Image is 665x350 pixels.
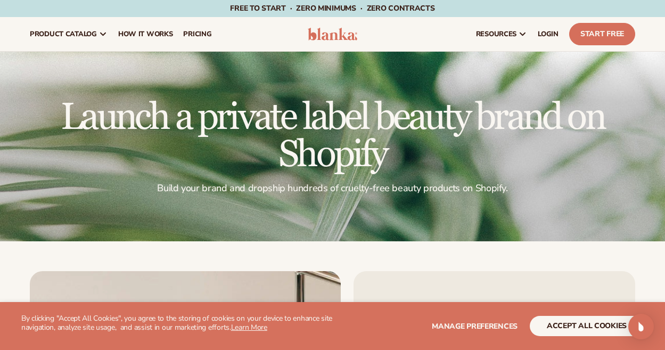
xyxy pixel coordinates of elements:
[118,30,173,38] span: How It Works
[230,3,434,13] span: Free to start · ZERO minimums · ZERO contracts
[476,30,516,38] span: resources
[24,17,113,51] a: product catalog
[231,322,267,332] a: Learn More
[21,314,333,332] p: By clicking "Accept All Cookies", you agree to the storing of cookies on your device to enhance s...
[628,314,654,339] div: Open Intercom Messenger
[538,30,559,38] span: LOGIN
[308,28,358,40] img: logo
[432,321,518,331] span: Manage preferences
[30,99,635,174] h1: Launch a private label beauty brand on Shopify
[113,17,178,51] a: How It Works
[30,182,635,194] p: Build your brand and dropship hundreds of cruelty-free beauty products on Shopify.
[178,17,217,51] a: pricing
[432,316,518,336] button: Manage preferences
[183,30,211,38] span: pricing
[532,17,564,51] a: LOGIN
[471,17,532,51] a: resources
[30,30,97,38] span: product catalog
[569,23,635,45] a: Start Free
[530,316,644,336] button: accept all cookies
